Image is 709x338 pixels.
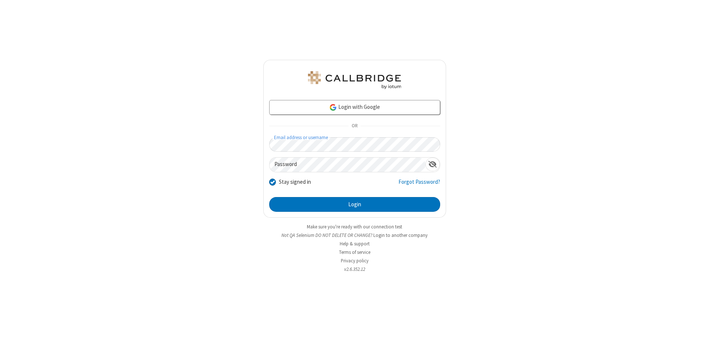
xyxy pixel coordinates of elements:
input: Password [270,158,425,172]
div: Show password [425,158,440,171]
a: Make sure you're ready with our connection test [307,224,402,230]
input: Email address or username [269,137,440,152]
button: Login [269,197,440,212]
iframe: Chat [691,319,703,333]
img: QA Selenium DO NOT DELETE OR CHANGE [306,71,403,89]
button: Login to another company [373,232,428,239]
a: Forgot Password? [398,178,440,192]
a: Help & support [340,241,370,247]
label: Stay signed in [279,178,311,186]
a: Privacy policy [341,258,369,264]
li: Not QA Selenium DO NOT DELETE OR CHANGE? [263,232,446,239]
a: Terms of service [339,249,370,255]
a: Login with Google [269,100,440,115]
span: OR [349,121,360,131]
img: google-icon.png [329,103,337,111]
li: v2.6.352.12 [263,266,446,273]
